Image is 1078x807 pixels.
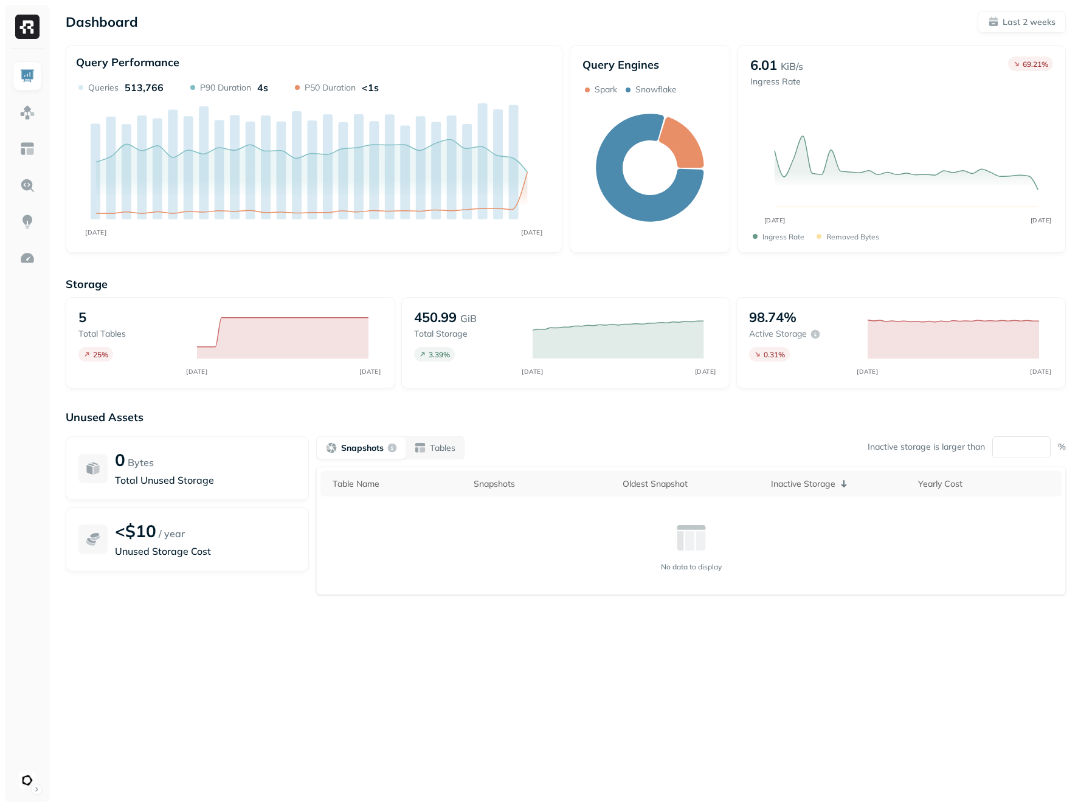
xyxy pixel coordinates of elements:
[1058,441,1066,453] p: %
[764,350,785,359] p: 0.31 %
[522,368,543,375] tspan: [DATE]
[474,478,612,490] div: Snapshots
[115,544,296,558] p: Unused Storage Cost
[15,15,40,39] img: Ryft
[414,328,520,340] p: Total storage
[762,232,804,241] p: Ingress Rate
[159,526,185,541] p: / year
[362,81,379,94] p: <1s
[661,562,722,571] p: No data to display
[93,350,108,359] p: 25 %
[978,11,1066,33] button: Last 2 weeks
[66,277,1066,291] p: Storage
[749,309,796,326] p: 98.74%
[1031,368,1052,375] tspan: [DATE]
[1030,216,1051,224] tspan: [DATE]
[359,368,381,375] tspan: [DATE]
[19,772,36,789] img: Ludeo
[764,216,785,224] tspan: [DATE]
[750,57,777,74] p: 6.01
[19,105,35,120] img: Assets
[333,478,464,490] div: Table Name
[750,76,803,88] p: Ingress Rate
[19,250,35,266] img: Optimization
[429,350,450,359] p: 3.39 %
[186,368,207,375] tspan: [DATE]
[868,441,985,453] p: Inactive storage is larger than
[1023,60,1048,69] p: 69.21 %
[918,478,1057,490] div: Yearly Cost
[78,328,185,340] p: Total tables
[88,82,119,94] p: Queries
[635,84,677,95] p: Snowflake
[200,82,251,94] p: P90 Duration
[125,81,164,94] p: 513,766
[257,81,268,94] p: 4s
[115,449,125,470] p: 0
[771,478,835,490] p: Inactive Storage
[305,82,356,94] p: P50 Duration
[1003,16,1056,28] p: Last 2 weeks
[19,177,35,193] img: Query Explorer
[66,13,138,30] p: Dashboard
[460,311,477,326] p: GiB
[521,228,542,236] tspan: [DATE]
[19,68,35,84] img: Dashboard
[115,473,296,487] p: Total Unused Storage
[78,309,86,326] p: 5
[128,455,154,470] p: Bytes
[623,478,761,490] div: Oldest Snapshot
[66,410,1066,424] p: Unused Assets
[749,328,807,340] p: Active storage
[414,309,457,326] p: 450.99
[695,368,716,375] tspan: [DATE]
[857,368,879,375] tspan: [DATE]
[19,141,35,157] img: Asset Explorer
[76,55,179,69] p: Query Performance
[582,58,717,72] p: Query Engines
[595,84,617,95] p: Spark
[430,442,455,454] p: Tables
[19,214,35,230] img: Insights
[826,232,879,241] p: Removed bytes
[85,228,106,236] tspan: [DATE]
[115,520,156,541] p: <$10
[781,59,803,74] p: KiB/s
[341,442,384,454] p: Snapshots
